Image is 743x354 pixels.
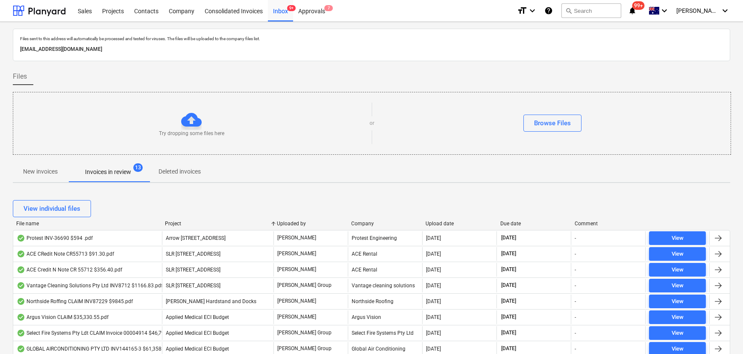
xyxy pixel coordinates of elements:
[500,282,517,289] span: [DATE]
[534,118,571,129] div: Browse Files
[649,279,706,292] button: View
[426,221,493,227] div: Upload date
[649,326,706,340] button: View
[17,235,25,242] div: OCR finished
[575,346,576,352] div: -
[348,263,422,277] div: ACE Rental
[426,298,441,304] div: [DATE]
[17,330,25,336] div: OCR finished
[348,247,422,261] div: ACE Rental
[426,330,441,336] div: [DATE]
[672,297,684,307] div: View
[166,314,229,320] span: Applied Medical ECI Budget
[20,45,723,54] p: [EMAIL_ADDRESS][DOMAIN_NAME]
[277,329,332,336] p: [PERSON_NAME] Group
[523,115,581,132] button: Browse Files
[500,234,517,242] span: [DATE]
[17,282,163,289] div: Vantage Cleaning Solutions Pty Ltd INV8712 $1166.83.pdf
[277,221,344,227] div: Uploaded by
[348,310,422,324] div: Argus Vision
[632,1,645,10] span: 99+
[133,163,143,172] span: 13
[561,3,621,18] button: Search
[544,6,553,16] i: Knowledge base
[575,235,576,241] div: -
[500,221,568,227] div: Due date
[575,251,576,257] div: -
[500,313,517,321] span: [DATE]
[672,328,684,338] div: View
[17,314,109,321] div: Argus Vision CLAIM $35,330.55.pdf
[628,6,637,16] i: notifications
[575,267,576,273] div: -
[277,266,316,273] p: [PERSON_NAME]
[649,263,706,277] button: View
[277,298,316,305] p: [PERSON_NAME]
[565,7,572,14] span: search
[672,265,684,275] div: View
[159,130,224,137] p: Try dropping some files here
[287,5,296,11] span: 9+
[672,233,684,243] div: View
[500,266,517,273] span: [DATE]
[17,251,25,257] div: OCR finished
[17,266,122,273] div: ACE Credit N Note CR 55712 $356.40.pdf
[23,167,58,176] p: New invoices
[672,313,684,322] div: View
[575,221,642,227] div: Comment
[159,167,201,176] p: Deleted invoices
[517,6,527,16] i: format_size
[672,249,684,259] div: View
[17,282,25,289] div: OCR finished
[575,314,576,320] div: -
[575,283,576,289] div: -
[575,298,576,304] div: -
[17,298,25,305] div: OCR finished
[500,345,517,352] span: [DATE]
[85,168,131,177] p: Invoices in review
[500,298,517,305] span: [DATE]
[351,221,419,227] div: Company
[17,298,133,305] div: Northside Roffing CLAIM INV87229 $9845.pdf
[649,310,706,324] button: View
[426,283,441,289] div: [DATE]
[426,251,441,257] div: [DATE]
[277,250,316,257] p: [PERSON_NAME]
[426,314,441,320] div: [DATE]
[13,92,731,155] div: Try dropping some files hereorBrowse Files
[166,267,220,273] span: SLR 2 Millaroo Drive
[277,313,316,321] p: [PERSON_NAME]
[277,282,332,289] p: [PERSON_NAME] Group
[672,281,684,291] div: View
[426,235,441,241] div: [DATE]
[166,298,256,304] span: Carole Park Hardstand and Docks
[348,326,422,340] div: Select Fire Systems Pty Ltd
[500,329,517,336] span: [DATE]
[165,221,270,227] div: Project
[17,330,184,336] div: Select Fire Systems Pty Ldt CLAIM Invoice 00004914 $46,794.00.pdf
[166,346,229,352] span: Applied Medical ECI Budget
[324,5,333,11] span: 7
[426,267,441,273] div: [DATE]
[166,251,220,257] span: SLR 2 Millaroo Drive
[20,36,723,41] p: Files sent to this address will automatically be processed and tested for viruses. The files will...
[23,203,80,214] div: View individual files
[166,283,220,289] span: SLR 2 Millaroo Drive
[649,295,706,308] button: View
[17,266,25,273] div: OCR finished
[17,345,178,352] div: GLOBAL AIRCONDITIONING PTY LTD INV144165-3 $61,358.00.pdf
[13,200,91,217] button: View individual files
[17,251,114,257] div: ACE CRedit Note CR55713 $91.30.pdf
[348,279,422,292] div: Vantage cleaning solutions
[277,345,332,352] p: [PERSON_NAME] Group
[575,330,576,336] div: -
[720,6,730,16] i: keyboard_arrow_down
[649,247,706,261] button: View
[17,345,25,352] div: OCR finished
[348,295,422,308] div: Northside Roofing
[166,330,229,336] span: Applied Medical ECI Budget
[13,71,27,82] span: Files
[672,344,684,354] div: View
[16,221,158,227] div: File name
[659,6,670,16] i: keyboard_arrow_down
